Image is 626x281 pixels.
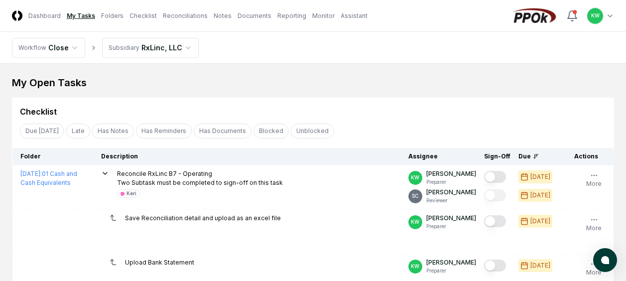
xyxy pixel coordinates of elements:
[484,260,506,272] button: Mark complete
[426,258,476,267] p: [PERSON_NAME]
[530,172,550,181] div: [DATE]
[129,11,157,20] a: Checklist
[586,7,604,25] button: KW
[92,124,134,139] button: Has Notes
[426,169,476,178] p: [PERSON_NAME]
[28,11,61,20] a: Dashboard
[101,11,124,20] a: Folders
[125,258,194,267] p: Upload Bank Statement
[194,124,251,139] button: Has Documents
[593,248,617,272] button: atlas-launcher
[238,11,271,20] a: Documents
[411,218,419,226] span: KW
[566,152,606,161] div: Actions
[97,148,404,165] th: Description
[312,11,335,20] a: Monitor
[126,190,136,197] div: Keri
[277,11,306,20] a: Reporting
[341,11,368,20] a: Assistant
[510,8,558,24] img: PPOk logo
[426,267,476,275] p: Preparer
[136,124,192,139] button: Has Reminders
[426,178,476,186] p: Preparer
[12,148,97,165] th: Folder
[584,258,604,279] button: More
[20,170,77,186] a: [DATE]:01 Cash and Cash Equivalents
[480,148,514,165] th: Sign-Off
[411,263,419,270] span: KW
[426,197,476,204] p: Reviewer
[426,214,476,223] p: [PERSON_NAME]
[518,152,558,161] div: Due
[253,124,289,139] button: Blocked
[411,174,419,181] span: KW
[484,189,506,201] button: Mark complete
[66,124,90,139] button: Late
[20,106,57,118] div: Checklist
[163,11,208,20] a: Reconciliations
[12,10,22,21] img: Logo
[426,223,476,230] p: Preparer
[404,148,480,165] th: Assignee
[20,170,42,177] span: [DATE] :
[117,169,283,187] p: Reconcile RxLinc B7 - Operating Two Subtask must be completed to sign-off on this task
[291,124,334,139] button: Unblocked
[12,76,614,90] div: My Open Tasks
[20,124,64,139] button: Due Today
[484,215,506,227] button: Mark complete
[214,11,232,20] a: Notes
[426,188,476,197] p: [PERSON_NAME]
[530,217,550,226] div: [DATE]
[125,214,281,223] p: Save Reconciliation detail and upload as an excel file
[530,191,550,200] div: [DATE]
[591,12,600,19] span: KW
[584,214,604,235] button: More
[12,38,199,58] nav: breadcrumb
[18,43,46,52] div: Workflow
[584,169,604,190] button: More
[67,11,95,20] a: My Tasks
[109,43,139,52] div: Subsidiary
[484,171,506,183] button: Mark complete
[412,192,419,200] span: SC
[530,261,550,270] div: [DATE]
